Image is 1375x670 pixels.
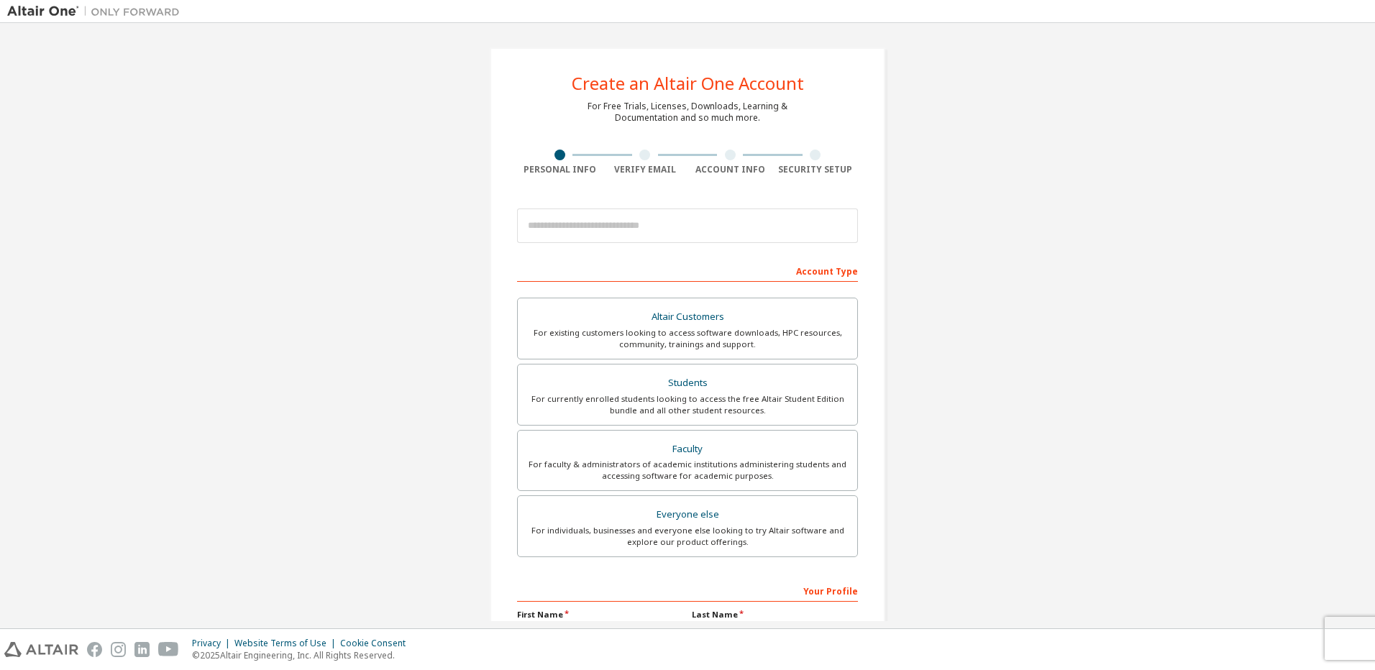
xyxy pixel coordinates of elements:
[526,505,849,525] div: Everyone else
[517,579,858,602] div: Your Profile
[526,307,849,327] div: Altair Customers
[692,609,858,620] label: Last Name
[588,101,787,124] div: For Free Trials, Licenses, Downloads, Learning & Documentation and so much more.
[4,642,78,657] img: altair_logo.svg
[526,525,849,548] div: For individuals, businesses and everyone else looking to try Altair software and explore our prod...
[526,439,849,459] div: Faculty
[517,609,683,620] label: First Name
[773,164,859,175] div: Security Setup
[526,327,849,350] div: For existing customers looking to access software downloads, HPC resources, community, trainings ...
[517,259,858,282] div: Account Type
[134,642,150,657] img: linkedin.svg
[340,638,414,649] div: Cookie Consent
[687,164,773,175] div: Account Info
[572,75,804,92] div: Create an Altair One Account
[192,638,234,649] div: Privacy
[517,164,603,175] div: Personal Info
[192,649,414,661] p: © 2025 Altair Engineering, Inc. All Rights Reserved.
[87,642,102,657] img: facebook.svg
[7,4,187,19] img: Altair One
[526,373,849,393] div: Students
[603,164,688,175] div: Verify Email
[526,393,849,416] div: For currently enrolled students looking to access the free Altair Student Edition bundle and all ...
[111,642,126,657] img: instagram.svg
[234,638,340,649] div: Website Terms of Use
[158,642,179,657] img: youtube.svg
[526,459,849,482] div: For faculty & administrators of academic institutions administering students and accessing softwa...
